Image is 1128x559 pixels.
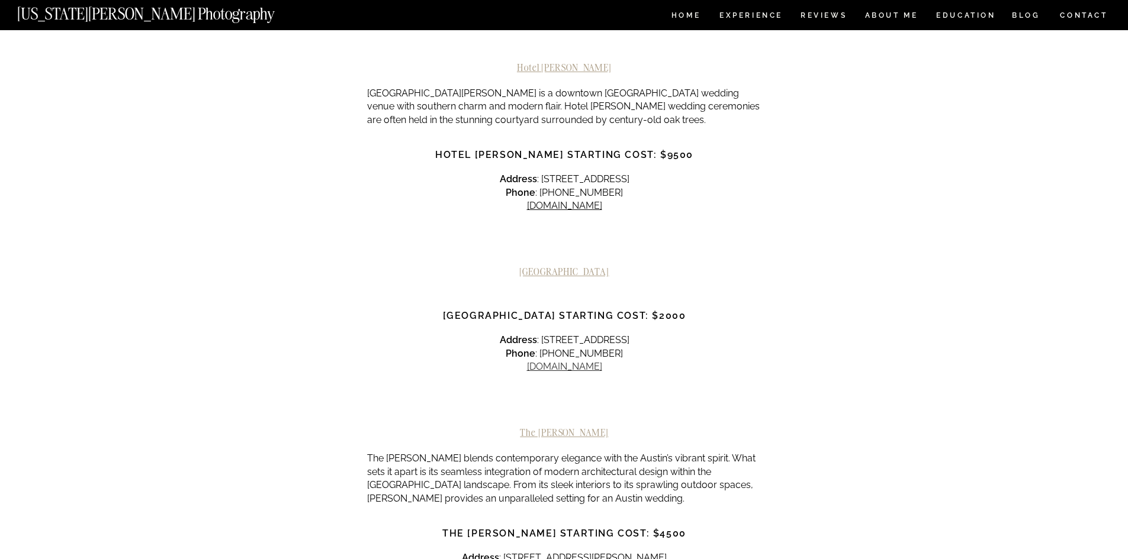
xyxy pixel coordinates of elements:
[367,87,762,127] p: [GEOGRAPHIC_DATA][PERSON_NAME] is a downtown [GEOGRAPHIC_DATA] wedding venue with southern charm ...
[367,62,762,73] h2: Hotel [PERSON_NAME]
[935,12,997,22] a: EDUCATION
[527,200,602,211] a: [DOMAIN_NAME]
[367,266,762,277] h2: [GEOGRAPHIC_DATA]
[1012,12,1040,22] a: BLOG
[17,6,314,16] a: [US_STATE][PERSON_NAME] Photography
[367,173,762,212] p: : [STREET_ADDRESS] : [PHONE_NUMBER]
[719,12,782,22] a: Experience
[442,528,686,539] strong: The [PERSON_NAME] Starting Cost: $4500
[865,12,918,22] a: ABOUT ME
[801,12,845,22] a: REVIEWS
[500,334,537,345] strong: Address
[367,334,762,373] p: : [STREET_ADDRESS] : [PHONE_NUMBER]
[506,348,535,359] strong: Phone
[435,149,693,160] strong: Hotel [PERSON_NAME] Starting Cost: $9500
[1059,9,1108,22] a: CONTACT
[527,361,602,372] a: [DOMAIN_NAME]
[506,187,535,198] strong: Phone
[500,173,537,185] strong: Address
[367,427,762,438] h2: The [PERSON_NAME]
[443,310,686,321] strong: [GEOGRAPHIC_DATA] Starting Cost: $2000
[669,12,703,22] a: HOME
[367,452,762,505] p: The [PERSON_NAME] blends contemporary elegance with the Austin’s vibrant spirit. What sets it apa...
